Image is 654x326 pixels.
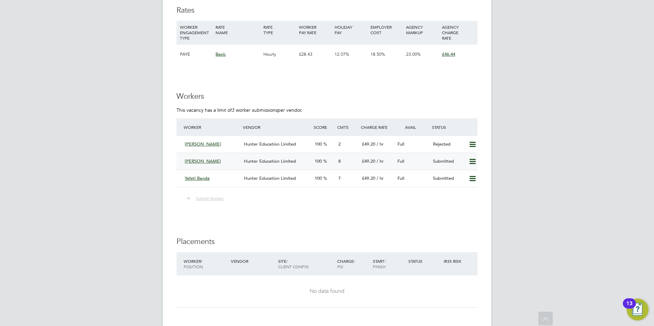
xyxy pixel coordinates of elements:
[176,92,478,101] h3: Workers
[338,175,341,181] span: 7
[627,299,649,321] button: Open Resource Center, 13 new notifications
[336,121,359,133] div: Cmts
[362,141,375,147] span: £49.20
[397,141,404,147] span: Full
[373,258,386,269] span: / Finish
[232,107,277,113] em: 3 worker submissions
[406,51,421,57] span: 23.00%
[626,303,632,312] div: 13
[333,21,368,39] div: HOLIDAY PAY
[262,44,297,64] div: Hourly
[297,21,333,39] div: WORKER PAY RATE
[430,173,466,184] div: Submitted
[312,121,336,133] div: Score
[229,255,276,267] div: Vendor
[183,288,471,295] div: No data found
[338,141,341,147] span: 2
[440,21,476,44] div: AGENCY CHARGE RATE
[276,255,336,273] div: Site
[315,141,322,147] span: 100
[244,141,296,147] span: Hunter Education Limited
[442,51,455,57] span: £46.44
[362,158,375,164] span: £49.20
[278,258,309,269] span: / Client Config
[395,121,430,133] div: Avail
[184,258,203,269] span: / Position
[185,158,221,164] span: [PERSON_NAME]
[178,21,214,44] div: WORKER ENGAGEMENT TYPE
[369,21,404,39] div: EMPLOYER COST
[178,44,214,64] div: PAYE
[182,121,241,133] div: Worker
[297,44,333,64] div: £28.43
[214,21,261,39] div: RATE NAME
[407,255,442,267] div: Status
[176,107,478,113] p: This vacancy has a limit of per vendor.
[336,255,371,273] div: Charge
[377,158,384,164] span: / hr
[241,121,312,133] div: Vendor
[337,258,355,269] span: / PO
[359,121,395,133] div: Charge Rate
[397,175,404,181] span: Full
[185,141,221,147] span: [PERSON_NAME]
[404,21,440,39] div: AGENCY MARKUP
[442,255,466,267] div: IR35 Risk
[176,5,478,15] h3: Rates
[430,139,466,150] div: Rejected
[370,51,385,57] span: 18.50%
[430,156,466,167] div: Submitted
[315,175,322,181] span: 100
[182,255,229,273] div: Worker
[362,175,375,181] span: £49.20
[185,175,210,181] span: Yafeti Banda
[315,158,322,164] span: 100
[176,237,478,247] h3: Placements
[244,175,296,181] span: Hunter Education Limited
[215,51,226,57] span: Basic
[262,21,297,39] div: RATE TYPE
[430,121,478,133] div: Status
[377,175,384,181] span: / hr
[371,255,407,273] div: Start
[377,141,384,147] span: / hr
[335,51,349,57] span: 12.07%
[196,195,224,201] span: Submit Worker
[244,158,296,164] span: Hunter Education Limited
[397,158,404,164] span: Full
[338,158,341,164] span: 8
[182,194,229,203] button: Submit Worker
